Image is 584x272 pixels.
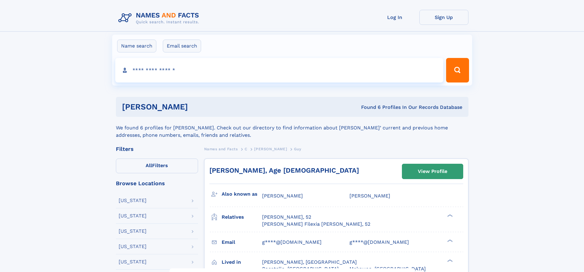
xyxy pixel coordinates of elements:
a: [PERSON_NAME] [254,145,287,153]
h3: Lived in [222,257,262,267]
div: Browse Locations [116,181,198,186]
span: C [245,147,247,151]
div: We found 6 profiles for [PERSON_NAME]. Check out our directory to find information about [PERSON_... [116,117,468,139]
a: Log In [370,10,419,25]
a: [PERSON_NAME], Age [DEMOGRAPHIC_DATA] [209,167,359,174]
a: Sign Up [419,10,468,25]
h3: Also known as [222,189,262,199]
span: Pocatello, [GEOGRAPHIC_DATA] [262,266,339,272]
a: [PERSON_NAME] Filexia [PERSON_NAME], 52 [262,221,370,228]
div: ❯ [446,259,453,262]
label: Email search [163,40,201,52]
span: [PERSON_NAME], [GEOGRAPHIC_DATA] [262,259,357,265]
h3: Relatives [222,212,262,222]
a: Names and Facts [204,145,238,153]
div: ❯ [446,239,453,243]
label: Name search [117,40,156,52]
div: View Profile [418,164,447,178]
a: View Profile [402,164,463,179]
div: [US_STATE] [119,229,147,234]
a: [PERSON_NAME], 52 [262,214,311,220]
div: [US_STATE] [119,213,147,218]
div: [US_STATE] [119,259,147,264]
label: Filters [116,159,198,173]
div: Filters [116,146,198,152]
h3: Email [222,237,262,247]
div: Found 6 Profiles In Our Records Database [274,104,462,111]
span: [PERSON_NAME] [254,147,287,151]
span: Guy [294,147,301,151]
span: Makawao, [GEOGRAPHIC_DATA] [349,266,426,272]
span: [PERSON_NAME] [349,193,390,199]
div: ❯ [446,214,453,218]
button: Search Button [446,58,469,82]
div: [US_STATE] [119,244,147,249]
a: C [245,145,247,153]
img: Logo Names and Facts [116,10,204,26]
input: search input [115,58,444,82]
h1: [PERSON_NAME] [122,103,275,111]
div: [US_STATE] [119,198,147,203]
span: [PERSON_NAME] [262,193,303,199]
span: All [146,163,152,168]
